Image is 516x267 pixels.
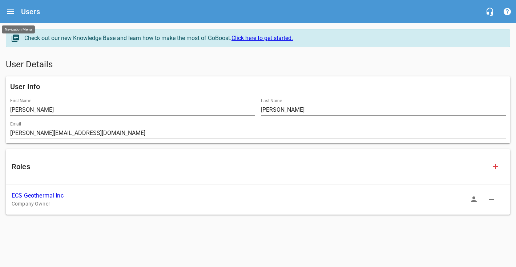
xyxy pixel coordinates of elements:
[6,59,510,71] h5: User Details
[10,122,21,126] label: Email
[487,158,504,175] button: Add Role
[465,191,483,208] button: Sign In as Role
[483,191,500,208] button: Delete Role
[12,200,493,208] p: Company Owner
[481,3,499,20] button: Live Chat
[2,3,19,20] button: Open drawer
[499,3,516,20] button: Support Portal
[261,99,282,103] label: Last Name
[10,81,506,92] h6: User Info
[21,6,40,17] h6: Users
[12,192,64,199] a: ECS Geothermal Inc
[10,99,31,103] label: First Name
[24,34,503,43] div: Check out our new Knowledge Base and learn how to make the most of GoBoost.
[12,161,487,172] h6: Roles
[231,35,293,41] a: Click here to get started.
